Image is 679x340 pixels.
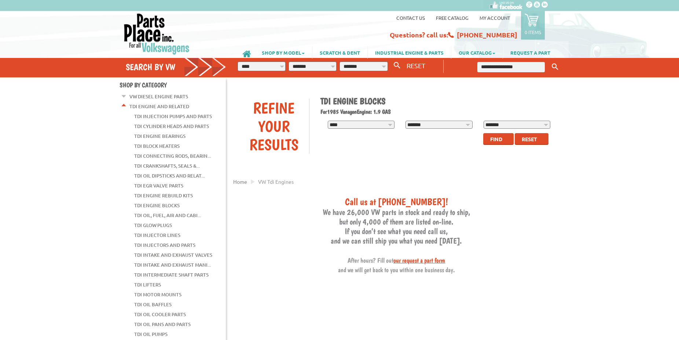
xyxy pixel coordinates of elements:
[134,260,211,270] a: TDI Intake and Exhaust Mani...
[134,211,201,220] a: TDI Oil, Fuel, Air and Cabi...
[134,290,181,299] a: TDI Motor Mounts
[258,178,294,185] span: VW tdi engines
[451,46,503,59] a: OUR CATALOG
[436,15,469,21] a: Free Catalog
[368,46,451,59] a: INDUSTRIAL ENGINE & PARTS
[480,15,510,21] a: My Account
[407,62,425,69] span: RESET
[134,111,212,121] a: TDI Injection Pumps and Parts
[123,13,190,55] img: Parts Place Inc!
[312,46,367,59] a: SCRATCH & DENT
[404,60,428,71] button: RESET
[320,96,554,106] h1: TDI Engine Blocks
[254,46,312,59] a: SHOP BY MODEL
[391,60,403,71] button: Search By VW...
[134,310,186,319] a: TDI Oil Cooler Parts
[490,136,502,142] span: Find
[134,171,205,180] a: TDI Oil Dipsticks and Relat...
[134,270,209,279] a: TDI Intermediate Shaft Parts
[521,11,545,40] a: 0 items
[134,191,193,200] a: TDI Engine Rebuild Kits
[515,133,548,145] button: Reset
[320,108,327,115] span: For
[134,161,200,171] a: TDI Crankshafts, Seals &...
[134,300,172,309] a: TDI Oil Baffles
[525,29,541,35] p: 0 items
[134,201,180,210] a: TDI Engine Blocks
[134,329,168,339] a: TDI Oil Pumps
[338,256,455,274] span: After hours? Fill out and we will get back to you within one business day.
[483,133,514,145] button: Find
[134,121,209,131] a: TDI Cylinder Heads and Parts
[134,280,161,289] a: TDI Lifters
[233,196,559,274] h3: We have 26,000 VW parts in stock and ready to ship, but only 4,000 of them are listed on-line. If...
[503,46,558,59] a: REQUEST A PART
[134,240,195,250] a: TDI Injectors and Parts
[393,256,445,264] a: our request a part form
[550,61,561,73] button: Keyword Search
[134,141,180,151] a: TDI Block Heaters
[320,108,554,115] h2: 1985 Vanagon
[522,136,537,142] span: Reset
[120,81,226,89] h4: Shop By Category
[357,108,391,115] span: Engine: 1.9 GAS
[239,99,309,154] div: Refine Your Results
[134,181,183,190] a: TDI EGR Valve Parts
[134,230,180,240] a: TDI Injector Lines
[134,319,191,329] a: TDI Oil Pans and Parts
[134,250,212,260] a: TDI Intake and Exhaust Valves
[129,92,188,101] a: VW Diesel Engine Parts
[134,131,186,141] a: TDI Engine Bearings
[129,102,189,111] a: TDI Engine and Related
[134,220,172,230] a: TDI Glow Plugs
[233,178,247,185] a: Home
[396,15,425,21] a: Contact us
[126,62,226,72] h4: Search by VW
[134,151,211,161] a: TDI Connecting Rods, Bearin...
[345,196,448,207] span: Call us at [PHONE_NUMBER]!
